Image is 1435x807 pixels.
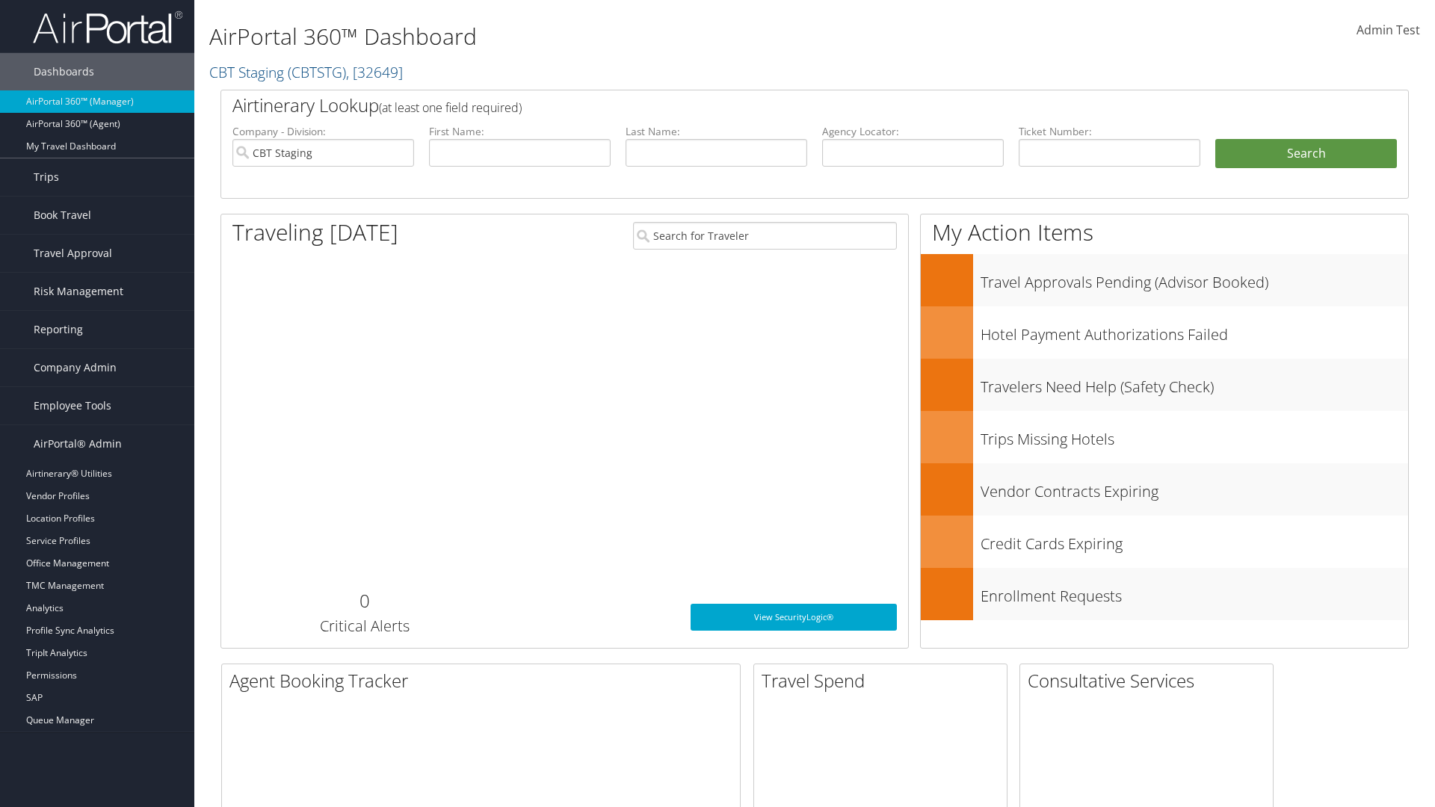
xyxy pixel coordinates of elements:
[34,197,91,234] span: Book Travel
[1019,124,1200,139] label: Ticket Number:
[921,568,1408,620] a: Enrollment Requests
[691,604,897,631] a: View SecurityLogic®
[1357,7,1420,54] a: Admin Test
[921,254,1408,306] a: Travel Approvals Pending (Advisor Booked)
[232,124,414,139] label: Company - Division:
[981,421,1408,450] h3: Trips Missing Hotels
[981,474,1408,502] h3: Vendor Contracts Expiring
[822,124,1004,139] label: Agency Locator:
[981,526,1408,554] h3: Credit Cards Expiring
[921,516,1408,568] a: Credit Cards Expiring
[34,273,123,310] span: Risk Management
[921,217,1408,248] h1: My Action Items
[626,124,807,139] label: Last Name:
[921,306,1408,359] a: Hotel Payment Authorizations Failed
[1357,22,1420,38] span: Admin Test
[209,62,403,82] a: CBT Staging
[1215,139,1397,169] button: Search
[921,411,1408,463] a: Trips Missing Hotels
[981,369,1408,398] h3: Travelers Need Help (Safety Check)
[229,668,740,693] h2: Agent Booking Tracker
[33,10,182,45] img: airportal-logo.png
[34,425,122,463] span: AirPortal® Admin
[232,217,398,248] h1: Traveling [DATE]
[232,616,496,637] h3: Critical Alerts
[981,265,1408,293] h3: Travel Approvals Pending (Advisor Booked)
[346,62,403,82] span: , [ 32649 ]
[981,578,1408,607] h3: Enrollment Requests
[34,53,94,90] span: Dashboards
[288,62,346,82] span: ( CBTSTG )
[921,359,1408,411] a: Travelers Need Help (Safety Check)
[209,21,1016,52] h1: AirPortal 360™ Dashboard
[379,99,522,116] span: (at least one field required)
[34,235,112,272] span: Travel Approval
[34,387,111,424] span: Employee Tools
[34,158,59,196] span: Trips
[34,311,83,348] span: Reporting
[633,222,897,250] input: Search for Traveler
[232,588,496,613] h2: 0
[1028,668,1273,693] h2: Consultative Services
[762,668,1007,693] h2: Travel Spend
[921,463,1408,516] a: Vendor Contracts Expiring
[232,93,1298,118] h2: Airtinerary Lookup
[34,349,117,386] span: Company Admin
[981,317,1408,345] h3: Hotel Payment Authorizations Failed
[429,124,611,139] label: First Name:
